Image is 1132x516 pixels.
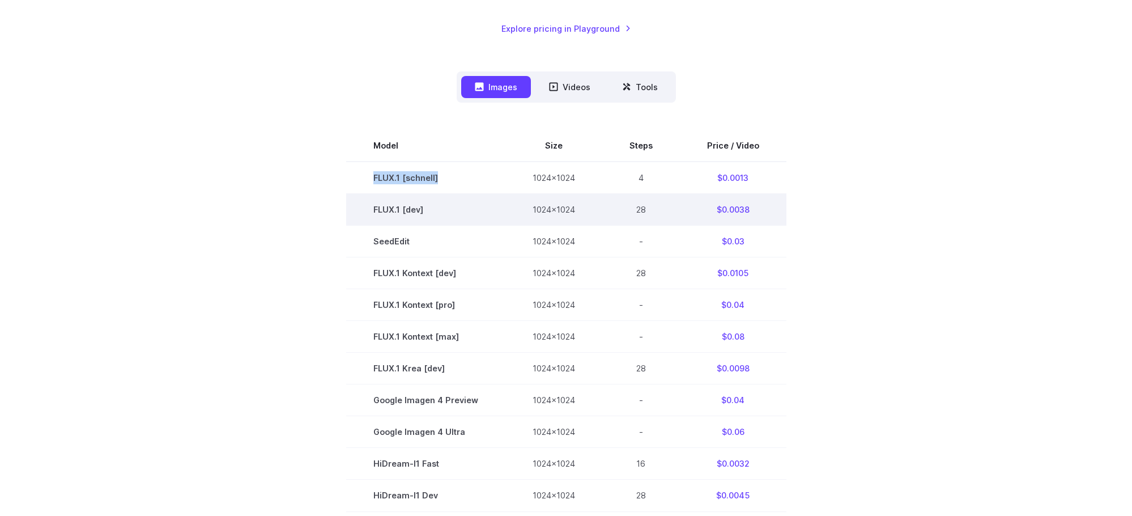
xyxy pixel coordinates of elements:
td: $0.04 [680,384,786,416]
td: $0.08 [680,321,786,353]
td: FLUX.1 Krea [dev] [346,353,505,384]
th: Size [505,130,602,162]
a: Explore pricing in Playground [501,22,631,35]
td: 4 [602,162,680,194]
td: FLUX.1 [schnell] [346,162,505,194]
button: Videos [535,76,604,98]
td: FLUX.1 Kontext [max] [346,321,505,353]
td: 1024x1024 [505,257,602,289]
td: Google Imagen 4 Preview [346,384,505,416]
th: Model [346,130,505,162]
td: 28 [602,353,680,384]
td: 1024x1024 [505,480,602,511]
td: 28 [602,480,680,511]
td: $0.06 [680,416,786,448]
td: 1024x1024 [505,194,602,226]
button: Tools [608,76,671,98]
td: 28 [602,257,680,289]
td: $0.0105 [680,257,786,289]
td: $0.0045 [680,480,786,511]
button: Images [461,76,531,98]
td: - [602,384,680,416]
td: HiDream-I1 Dev [346,480,505,511]
td: 28 [602,194,680,226]
td: 1024x1024 [505,162,602,194]
td: - [602,289,680,321]
td: HiDream-I1 Fast [346,448,505,480]
td: $0.04 [680,289,786,321]
td: 1024x1024 [505,384,602,416]
td: $0.0098 [680,353,786,384]
td: - [602,416,680,448]
td: $0.0038 [680,194,786,226]
td: $0.0032 [680,448,786,480]
td: 1024x1024 [505,289,602,321]
td: FLUX.1 Kontext [pro] [346,289,505,321]
td: $0.0013 [680,162,786,194]
th: Steps [602,130,680,162]
td: FLUX.1 Kontext [dev] [346,257,505,289]
td: 1024x1024 [505,448,602,480]
td: 1024x1024 [505,416,602,448]
td: 1024x1024 [505,321,602,353]
th: Price / Video [680,130,786,162]
td: 1024x1024 [505,226,602,257]
td: SeedEdit [346,226,505,257]
td: Google Imagen 4 Ultra [346,416,505,448]
td: - [602,321,680,353]
td: $0.03 [680,226,786,257]
td: FLUX.1 [dev] [346,194,505,226]
td: 1024x1024 [505,353,602,384]
td: 16 [602,448,680,480]
td: - [602,226,680,257]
